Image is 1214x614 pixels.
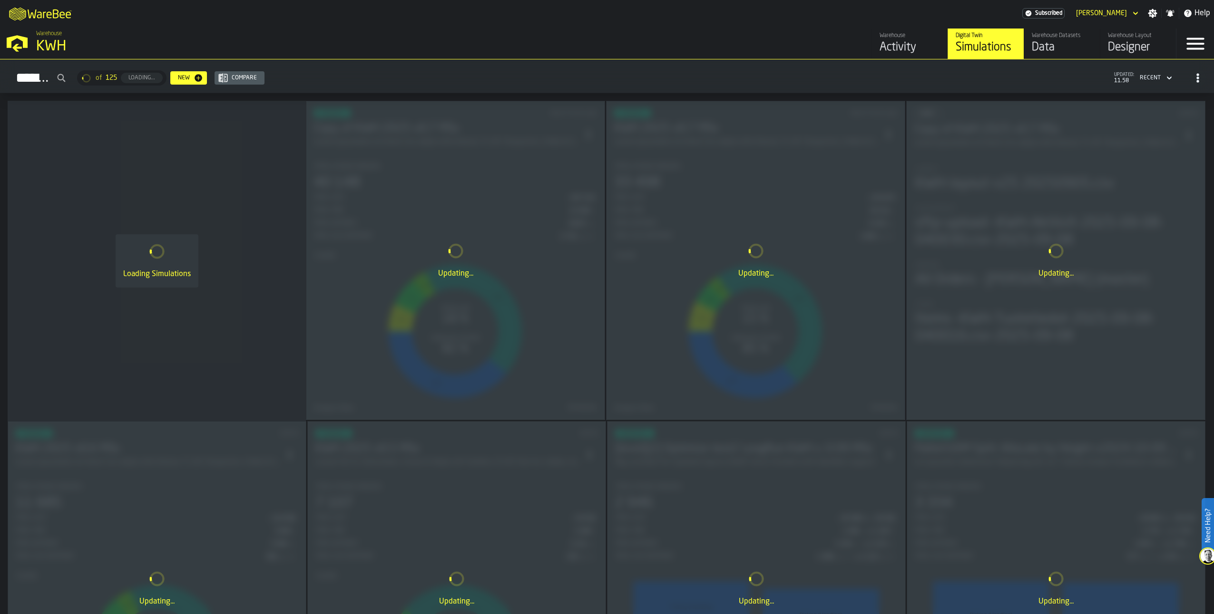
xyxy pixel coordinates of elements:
[106,74,117,82] span: 125
[1024,29,1100,59] a: link-to-/wh/i/4fb45246-3b77-4bb5-b880-c337c3c5facb/data
[306,101,605,420] div: ItemListCard-DashboardItemContainer
[1194,8,1210,19] span: Help
[956,32,1016,39] div: Digital Twin
[228,75,261,81] div: Compare
[915,596,1197,607] div: Updating...
[1108,32,1168,39] div: Warehouse Layout
[1032,32,1092,39] div: Warehouse Datasets
[121,73,163,83] button: button-Loading...
[1176,29,1214,59] label: button-toggle-Menu
[880,32,940,39] div: Warehouse
[1114,72,1134,77] span: updated:
[871,29,948,59] a: link-to-/wh/i/4fb45246-3b77-4bb5-b880-c337c3c5facb/feed/
[125,75,159,81] div: Loading...
[1179,8,1214,19] label: button-toggle-Help
[1022,8,1065,19] a: link-to-/wh/i/4fb45246-3b77-4bb5-b880-c337c3c5facb/settings/billing
[36,38,293,55] div: KWH
[1136,72,1174,84] div: DropdownMenuValue-4
[315,596,598,607] div: Updating...
[314,268,597,279] div: Updating...
[1022,8,1065,19] div: Menu Subscription
[1114,77,1134,84] span: 11.58
[1203,499,1213,552] label: Need Help?
[123,269,191,280] div: Loading Simulations
[880,40,940,55] div: Activity
[956,40,1016,55] div: Simulations
[1140,75,1161,81] div: DropdownMenuValue-4
[1100,29,1176,59] a: link-to-/wh/i/4fb45246-3b77-4bb5-b880-c337c3c5facb/designer
[615,596,898,607] div: Updating...
[1144,9,1161,18] label: button-toggle-Settings
[1076,10,1127,17] div: DropdownMenuValue-Mikael Svennas
[96,74,102,82] span: of
[1032,40,1092,55] div: Data
[1162,9,1179,18] label: button-toggle-Notifications
[906,101,1205,420] div: ItemListCard-DashboardItemContainer
[914,268,1197,279] div: Updating...
[614,268,897,279] div: Updating...
[36,30,62,37] span: Warehouse
[1108,40,1168,55] div: Designer
[73,70,170,86] div: ButtonLoadMore-Loading...-Prev-First-Last
[174,75,194,81] div: New
[215,71,264,85] button: button-Compare
[948,29,1024,59] a: link-to-/wh/i/4fb45246-3b77-4bb5-b880-c337c3c5facb/simulations
[1035,10,1062,17] span: Subscribed
[606,101,905,420] div: ItemListCard-DashboardItemContainer
[170,71,207,85] button: button-New
[8,101,306,421] div: ItemListCard-
[1072,8,1140,19] div: DropdownMenuValue-Mikael Svennas
[16,596,298,607] div: Updating...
